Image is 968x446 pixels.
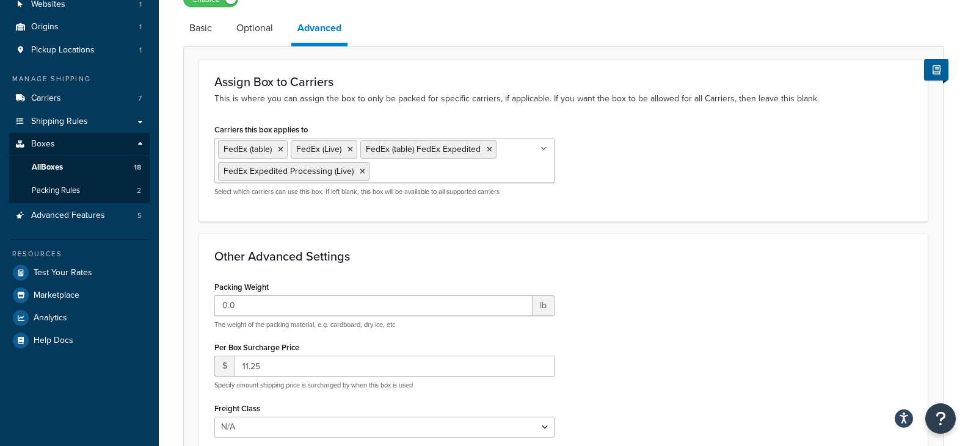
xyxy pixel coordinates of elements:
[214,320,555,329] p: The weight of the packing material, e.g. cardboard, dry ice, etc
[9,110,150,133] a: Shipping Rules
[9,204,150,227] li: Advanced Features
[924,59,948,81] button: Show Help Docs
[214,381,555,390] p: Specify amount shipping price is surcharged by when this box is used
[224,143,272,156] span: FedEx (table)
[34,313,67,323] span: Analytics
[137,210,142,221] span: 5
[296,143,341,156] span: FedEx (Live)
[9,204,150,227] a: Advanced Features5
[366,143,481,156] span: FedEx (table) FedEx Expedited
[214,404,260,413] label: Freight Class
[9,179,150,202] li: Packing Rules
[34,290,79,301] span: Marketplace
[533,295,555,316] span: lb
[31,139,55,149] span: Boxes
[32,185,80,196] span: Packing Rules
[9,284,150,306] a: Marketplace
[31,93,61,104] span: Carriers
[31,210,105,221] span: Advanced Features
[32,162,63,173] span: All Boxes
[214,92,912,106] p: This is where you can assign the box to only be packed for specific carriers, if applicable. If y...
[34,336,73,346] span: Help Docs
[139,45,142,56] span: 1
[9,179,150,202] a: Packing Rules2
[9,74,150,84] div: Manage Shipping
[31,45,95,56] span: Pickup Locations
[230,13,279,43] a: Optional
[9,16,150,38] li: Origins
[138,93,142,104] span: 7
[137,185,141,196] span: 2
[214,75,912,88] h3: Assign Box to Carriers
[9,133,150,203] li: Boxes
[9,16,150,38] a: Origins1
[291,13,348,46] a: Advanced
[9,156,150,179] a: AllBoxes18
[9,329,150,351] a: Help Docs
[214,187,555,196] p: Select which carriers can use this box. If left blank, this box will be available to all supporte...
[31,117,88,127] span: Shipping Rules
[214,356,235,376] span: $
[34,268,92,278] span: Test Your Rates
[9,39,150,62] li: Pickup Locations
[9,87,150,110] li: Carriers
[224,165,354,178] span: FedEx Expedited Processing (Live)
[214,282,269,292] label: Packing Weight
[9,249,150,259] div: Resources
[134,162,141,173] span: 18
[214,125,308,134] label: Carriers this box applies to
[9,307,150,329] a: Analytics
[139,22,142,32] span: 1
[31,22,59,32] span: Origins
[9,39,150,62] a: Pickup Locations1
[214,343,299,352] label: Per Box Surcharge Price
[9,262,150,284] a: Test Your Rates
[9,133,150,156] a: Boxes
[925,403,956,434] button: Open Resource Center
[214,250,912,263] h3: Other Advanced Settings
[9,87,150,110] a: Carriers7
[183,13,218,43] a: Basic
